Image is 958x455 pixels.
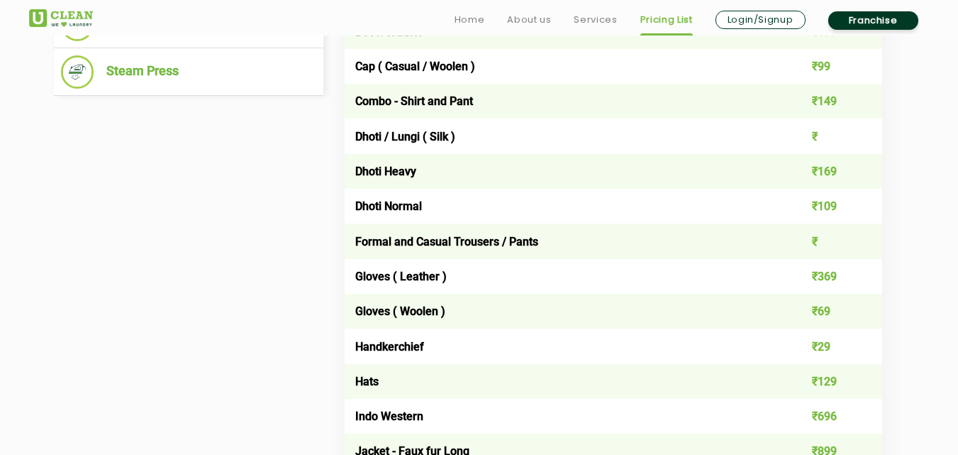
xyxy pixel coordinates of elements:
td: ₹109 [774,189,882,224]
td: Combo - Shirt and Pant [345,84,775,119]
img: UClean Laundry and Dry Cleaning [29,9,93,27]
td: ₹29 [774,329,882,363]
a: Home [455,11,485,28]
td: ₹69 [774,294,882,329]
a: Login/Signup [715,11,806,29]
td: Formal and Casual Trousers / Pants [345,224,775,258]
td: Dhoti Normal [345,189,775,224]
td: ₹ [774,224,882,258]
td: Cap ( Casual / Woolen ) [345,49,775,84]
td: ₹169 [774,154,882,189]
a: About us [507,11,551,28]
a: Services [574,11,617,28]
td: ₹99 [774,49,882,84]
td: ₹696 [774,399,882,434]
td: Gloves ( Leather ) [345,259,775,294]
a: Franchise [828,11,918,30]
td: ₹ [774,119,882,153]
td: Gloves ( Woolen ) [345,294,775,329]
li: Steam Press [61,55,316,89]
td: Indo Western [345,399,775,434]
td: ₹149 [774,84,882,119]
td: Dhoti Heavy [345,154,775,189]
td: ₹129 [774,364,882,399]
td: ₹369 [774,259,882,294]
td: Dhoti / Lungi ( Silk ) [345,119,775,153]
img: Steam Press [61,55,94,89]
a: Pricing List [640,11,693,28]
td: Hats [345,364,775,399]
td: Handkerchief [345,329,775,363]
